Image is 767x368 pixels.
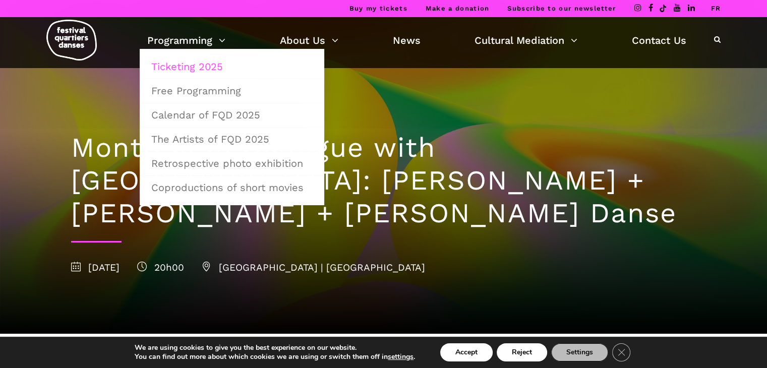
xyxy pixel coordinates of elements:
a: About Us [280,32,338,49]
a: Ticketing 2025 [145,55,319,78]
a: Subscribe to our newsletter [507,5,616,12]
button: Reject [497,343,547,361]
a: News [393,32,421,49]
span: [GEOGRAPHIC_DATA] | [GEOGRAPHIC_DATA] [202,262,425,273]
p: You can find out more about which cookies we are using or switch them off in . [135,352,415,361]
a: Cultural Mediation [475,32,577,49]
a: Contact Us [632,32,686,49]
button: Accept [440,343,493,361]
span: [DATE] [71,262,120,273]
a: Coproductions of short movies [145,176,319,199]
a: Free Programming [145,79,319,102]
a: Make a donation [426,5,490,12]
button: settings [388,352,414,361]
a: Programming [147,32,225,49]
a: The Artists of FQD 2025 [145,128,319,151]
p: We are using cookies to give you the best experience on our website. [135,343,415,352]
img: logo-fqd-med [46,20,97,60]
a: Retrospective photo exhibition [145,152,319,175]
a: Buy my tickets [349,5,407,12]
span: 20h00 [137,262,184,273]
button: Settings [551,343,608,361]
button: Close GDPR Cookie Banner [612,343,630,361]
a: Calendar of FQD 2025 [145,103,319,127]
h1: Montreal in Dialogue with [GEOGRAPHIC_DATA]: [PERSON_NAME] + [PERSON_NAME] + [PERSON_NAME] Danse [71,132,696,229]
a: FR [711,5,721,12]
